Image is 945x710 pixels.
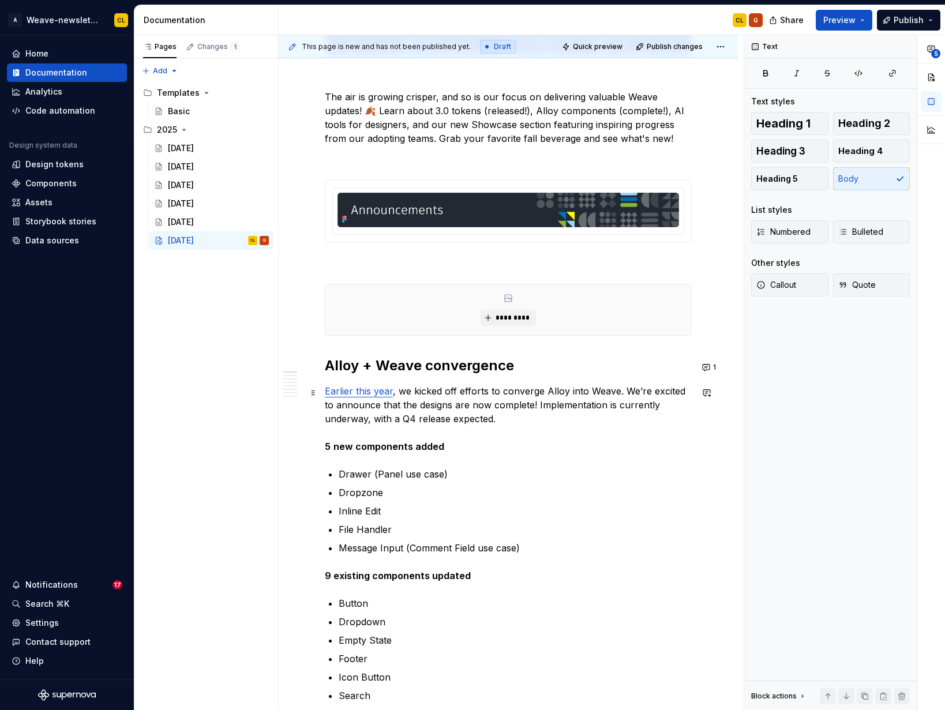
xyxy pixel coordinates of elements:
div: 2025 [138,121,273,139]
a: Storybook stories [7,212,127,231]
span: Bulleted [838,226,883,238]
div: Documentation [25,67,87,78]
button: 1 [699,359,721,375]
button: Heading 4 [833,140,910,163]
span: Numbered [756,226,811,238]
span: Callout [756,279,796,291]
span: Preview [823,14,856,26]
button: Publish [877,10,940,31]
p: Footer [339,652,692,666]
div: A [8,13,22,27]
a: Code automation [7,102,127,120]
div: Contact support [25,636,91,648]
div: Templates [138,84,273,102]
a: [DATE] [149,213,273,231]
div: G [263,235,266,246]
button: Notifications17 [7,576,127,594]
span: 1 [230,42,239,51]
span: Publish changes [647,42,703,51]
a: Assets [7,193,127,212]
div: CL [250,235,255,246]
p: Dropdown [339,615,692,629]
button: Quick preview [558,39,628,55]
span: Heading 3 [756,145,805,157]
div: CL [117,16,125,25]
p: Message Input (Comment Field use case) [339,541,692,555]
div: Other styles [751,257,800,269]
a: Data sources [7,231,127,250]
span: 5 [931,49,940,58]
div: Basic [168,106,190,117]
div: [DATE] [168,198,194,209]
svg: Supernova Logo [38,689,96,701]
div: Help [25,655,44,667]
button: Preview [816,10,872,31]
a: Documentation [7,63,127,82]
div: CL [736,16,744,25]
span: Share [780,14,804,26]
div: Home [25,48,48,59]
p: , we kicked off efforts to converge Alloy into Weave. We’re excited to announce that the designs ... [325,384,692,453]
a: Home [7,44,127,63]
div: Pages [143,42,177,51]
div: Page tree [138,84,273,250]
p: File Handler [339,523,692,536]
p: The air is growing crisper, and so is our focus on delivering valuable Weave updates! 🍂 Learn abo... [325,90,692,145]
button: Heading 5 [751,167,828,190]
button: Heading 1 [751,112,828,135]
button: Share [763,10,811,31]
span: Heading 2 [838,118,890,129]
div: Weave-newsletter [27,14,100,26]
div: Analytics [25,86,62,97]
span: This page is new and has not been published yet. [302,42,471,51]
div: Changes [197,42,239,51]
a: Components [7,174,127,193]
div: Block actions [751,688,807,704]
div: Documentation [144,14,273,26]
div: Settings [25,617,59,629]
button: Bulleted [833,220,910,243]
p: Dropzone [339,486,692,499]
div: [DATE] [168,216,194,228]
div: [DATE] [168,179,194,191]
span: Quote [838,279,876,291]
div: Design tokens [25,159,84,170]
div: G [753,16,758,25]
a: [DATE] [149,139,273,157]
div: Templates [157,87,200,99]
span: Heading 4 [838,145,883,157]
strong: new components added [333,441,444,452]
div: Assets [25,197,52,208]
div: Design system data [9,141,77,150]
button: Heading 3 [751,140,828,163]
a: [DATE]CLG [149,231,273,250]
a: Earlier this year [325,385,393,397]
a: Settings [7,614,127,632]
span: Quick preview [573,42,622,51]
div: 2025 [157,124,177,136]
p: Inline Edit [339,504,692,518]
div: [DATE] [168,235,194,246]
div: Data sources [25,235,79,246]
button: Numbered [751,220,828,243]
button: AWeave-newsletterCL [2,7,132,32]
button: Help [7,652,127,670]
button: Search ⌘K [7,595,127,613]
button: Callout [751,273,828,296]
span: Heading 5 [756,173,798,185]
p: Icon Button [339,670,692,684]
span: Heading 1 [756,118,811,129]
a: Basic [149,102,273,121]
div: List styles [751,204,792,216]
p: Search [339,689,692,703]
div: Search ⌘K [25,598,69,610]
div: Code automation [25,105,95,117]
button: Add [138,63,182,79]
button: Contact support [7,633,127,651]
button: Heading 2 [833,112,910,135]
strong: 9 existing components updated [325,570,471,581]
div: Components [25,178,77,189]
div: Notifications [25,579,78,591]
span: 1 [713,363,716,372]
